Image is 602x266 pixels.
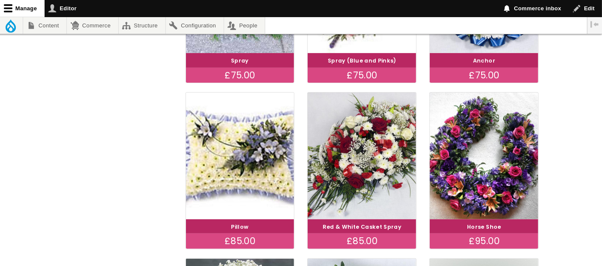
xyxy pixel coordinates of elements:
a: Commerce [67,17,118,34]
img: Horse Shoe [430,93,538,219]
div: £85.00 [308,233,416,249]
a: Horse Shoe [467,223,501,230]
div: £75.00 [308,68,416,83]
img: Red & White Casket Spray [308,93,416,219]
a: People [224,17,265,34]
div: £75.00 [186,68,294,83]
div: £95.00 [430,233,538,249]
a: Spray (Blue and Pinks) [328,57,396,64]
a: Structure [119,17,165,34]
a: Red & White Casket Spray [323,223,401,230]
a: Pillow [231,223,249,230]
button: Vertical orientation [587,17,602,32]
a: Spray [231,57,249,64]
div: £85.00 [186,233,294,249]
a: Content [23,17,66,34]
a: Configuration [166,17,224,34]
img: Pillow [186,93,294,219]
div: £75.00 [430,68,538,83]
a: Anchor [473,57,495,64]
